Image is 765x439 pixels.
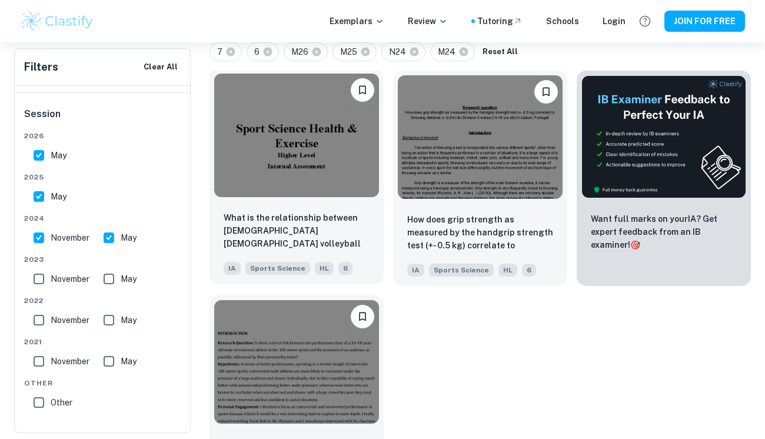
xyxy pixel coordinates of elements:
span: 6 [254,45,265,58]
div: N24 [381,42,425,61]
p: How does grip strength as measured by the handgrip strength test (+- 0.5 kg) correlate to throwin... [407,213,553,253]
span: May [121,272,137,285]
span: M26 [291,45,314,58]
span: 2026 [24,131,182,141]
span: Other [24,378,182,388]
span: May [121,355,137,368]
span: November [51,314,89,327]
a: Please log in to bookmark exemplarsWhat is the relationship between 15–16-year-old male volleybal... [209,71,384,286]
span: Other [51,396,72,409]
span: May [121,231,137,244]
span: IA [224,262,241,275]
span: 2025 [24,172,182,182]
p: Review [408,15,448,28]
span: 2022 [24,295,182,306]
span: N24 [389,45,411,58]
p: Want full marks on your IA ? Get expert feedback from an IB examiner! [591,212,737,251]
p: Exemplars [330,15,384,28]
p: What is the relationship between 15–16-year-old male volleyball players lower-body power (legs) m... [224,211,370,251]
h6: Session [24,107,182,131]
a: Tutoring [477,15,523,28]
img: Sports Science IA example thumbnail: How does grip strength as measured by th [398,75,563,199]
h6: Filters [24,59,58,75]
span: May [121,314,137,327]
button: Clear All [141,58,181,76]
span: M25 [340,45,362,58]
span: November [51,231,89,244]
img: Thumbnail [581,75,746,198]
img: Sports Science IA example thumbnail: What is the relationship between 15–16-y [214,74,379,197]
button: Reset All [480,43,521,61]
span: 6 [522,264,536,277]
span: Sports Science [429,264,494,277]
div: M25 [332,42,377,61]
span: 6 [338,262,352,275]
div: M26 [284,42,328,61]
span: May [51,190,66,203]
button: Help and Feedback [635,11,655,31]
a: ThumbnailWant full marks on yourIA? Get expert feedback from an IB examiner! [577,71,751,286]
img: Sports Science IA example thumbnail: Is there a direct link between the perf [214,300,379,424]
span: November [51,355,89,368]
div: M24 [430,42,475,61]
img: Clastify logo [20,9,95,33]
button: Please log in to bookmark exemplars [534,80,558,104]
button: Please log in to bookmark exemplars [351,78,374,102]
span: November [51,272,89,285]
a: Login [603,15,626,28]
span: 2024 [24,213,182,224]
span: HL [315,262,334,275]
span: M24 [438,45,461,58]
div: 7 [209,42,242,61]
span: Sports Science [245,262,310,275]
span: May [51,149,66,162]
span: 🎯 [630,240,640,250]
a: Schools [546,15,579,28]
a: Please log in to bookmark exemplarsHow does grip strength as measured by the handgrip strength te... [393,71,567,286]
span: HL [498,264,517,277]
span: 2021 [24,337,182,347]
span: IA [407,264,424,277]
div: 6 [247,42,279,61]
span: 2023 [24,254,182,265]
button: JOIN FOR FREE [664,11,745,32]
span: 7 [217,45,228,58]
button: Please log in to bookmark exemplars [351,305,374,328]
